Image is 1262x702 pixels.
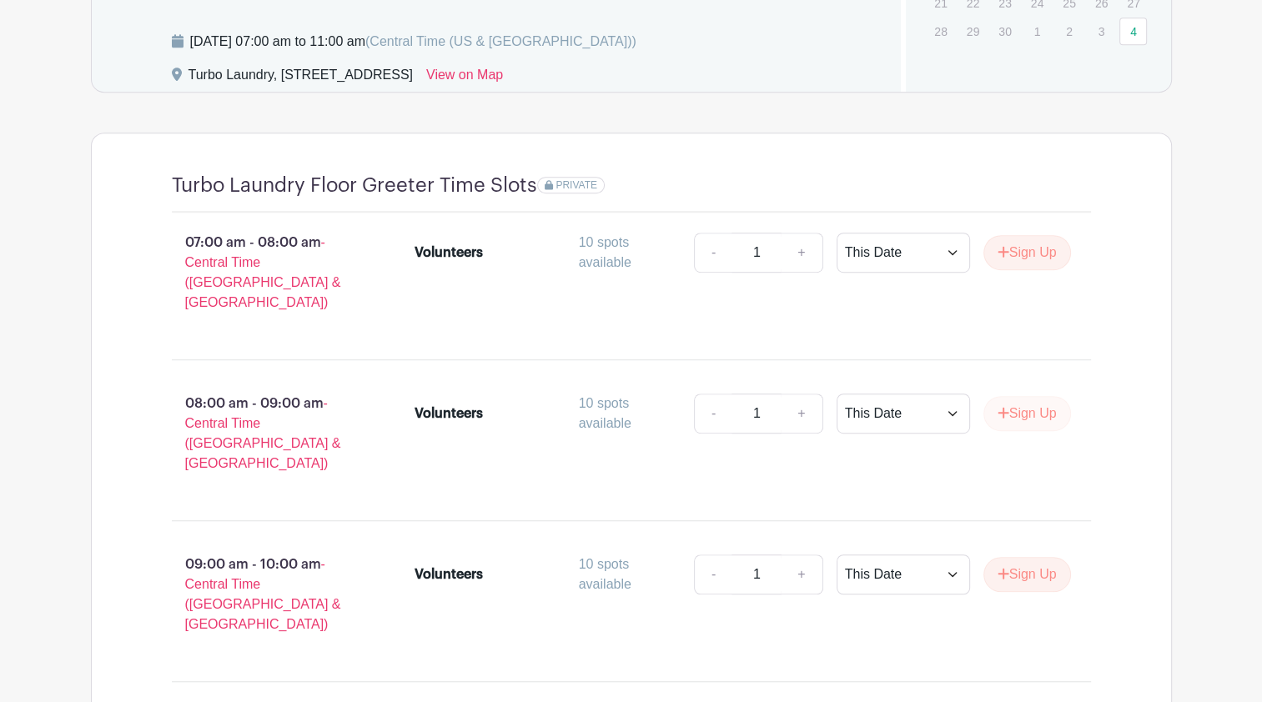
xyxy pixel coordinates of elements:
a: - [694,233,732,273]
span: PRIVATE [556,179,597,191]
p: 08:00 am - 09:00 am [145,387,389,480]
p: 1 [1023,18,1051,44]
button: Sign Up [983,557,1071,592]
div: 10 spots available [579,233,681,273]
div: Turbo Laundry, [STREET_ADDRESS] [189,65,413,92]
div: Volunteers [415,243,483,263]
p: 2 [1055,18,1083,44]
div: Volunteers [415,404,483,424]
button: Sign Up [983,396,1071,431]
a: + [781,394,822,434]
p: 28 [927,18,954,44]
span: (Central Time (US & [GEOGRAPHIC_DATA])) [365,34,636,48]
div: [DATE] 07:00 am to 11:00 am [190,32,636,52]
h4: Turbo Laundry Floor Greeter Time Slots [172,173,537,198]
p: 3 [1088,18,1115,44]
a: + [781,554,822,594]
p: 07:00 am - 08:00 am [145,226,389,319]
a: - [694,394,732,434]
p: 09:00 am - 10:00 am [145,548,389,641]
p: 30 [991,18,1018,44]
button: Sign Up [983,235,1071,270]
a: - [694,554,732,594]
p: 29 [959,18,987,44]
div: Volunteers [415,564,483,584]
a: 4 [1119,18,1147,45]
a: View on Map [426,65,503,92]
div: 10 spots available [579,554,681,594]
a: + [781,233,822,273]
div: 10 spots available [579,394,681,434]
